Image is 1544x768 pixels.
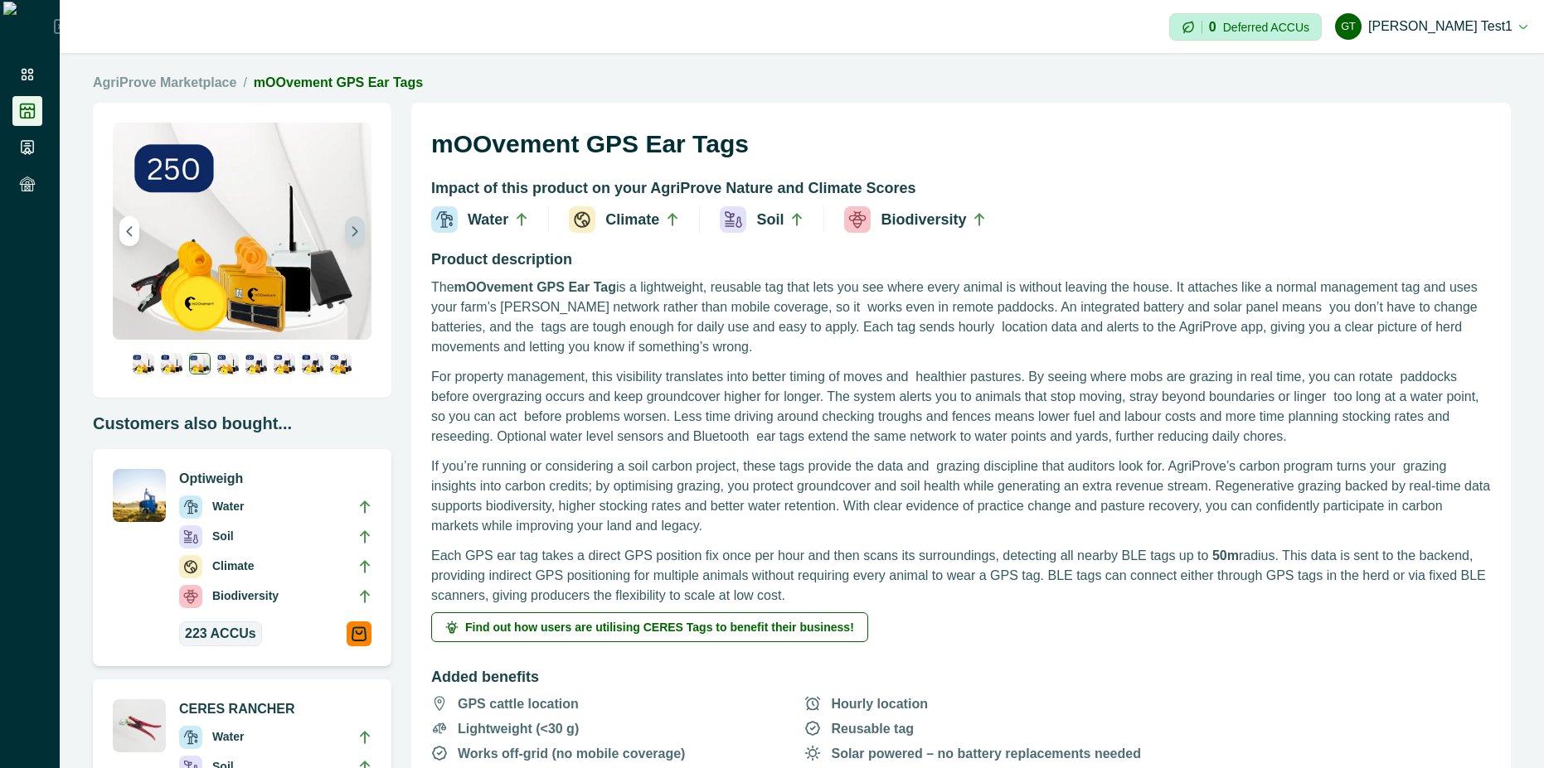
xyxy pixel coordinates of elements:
[881,209,966,231] p: Biodiversity
[458,694,579,714] p: GPS cattle location
[431,176,1491,206] h2: Impact of this product on your AgriProve Nature and Climate Scores
[831,719,914,739] p: Reusable tag
[1212,548,1239,563] strong: 50m
[212,528,234,545] p: Soil
[458,744,685,764] p: Works off-grid (no mobile coverage)
[243,73,246,93] span: /
[756,209,784,231] p: Soil
[93,73,1511,93] nav: breadcrumb
[212,728,244,746] p: Water
[93,73,236,93] a: AgriProve Marketplace
[1209,21,1216,34] p: 0
[431,367,1491,447] p: For property management, this visibility translates into better timing of moves and healthier pas...
[458,719,579,739] p: Lightweight (<30 g)
[1223,21,1309,33] p: Deferred ACCUs
[431,649,1491,693] h2: Added benefits
[179,699,371,719] p: CERES RANCHER
[93,411,391,436] p: Customers also bought...
[431,456,1491,536] p: If you’re running or considering a soil carbon project, these tags provide the data and grazing d...
[831,744,1140,764] p: Solar powered – no battery replacements needed
[431,123,1491,176] h1: mOOvement GPS Ear Tags
[468,209,508,231] p: Water
[179,469,371,489] p: Optiweigh
[431,249,1491,278] h2: Product description
[212,587,279,605] p: Biodiversity
[212,498,244,515] p: Water
[113,469,166,522] img: A single CERES RANCH device
[345,216,365,246] button: Next image
[185,624,256,644] span: 223 ACCUs
[605,209,659,231] p: Climate
[254,75,423,89] a: mOOvement GPS Ear Tags
[831,694,927,714] p: Hourly location
[465,621,854,633] span: Find out how users are utilising CERES Tags to benefit their business!
[1335,7,1527,46] button: Gayathri test1[PERSON_NAME] test1
[113,699,166,752] img: A CERES RANCHER APPLICATOR
[431,278,1491,357] p: The is a lightweight, reusable tag that lets you see where every animal is without leaving the ho...
[431,546,1491,606] p: Each GPS ear tag takes a direct GPS position fix once per hour and then scans its surroundings, d...
[3,2,54,51] img: Logo
[431,612,868,642] button: Find out how users are utilising CERES Tags to benefit their business!
[454,280,616,294] strong: mOOvement GPS Ear Tag
[212,558,255,575] p: Climate
[119,216,139,246] button: Previous image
